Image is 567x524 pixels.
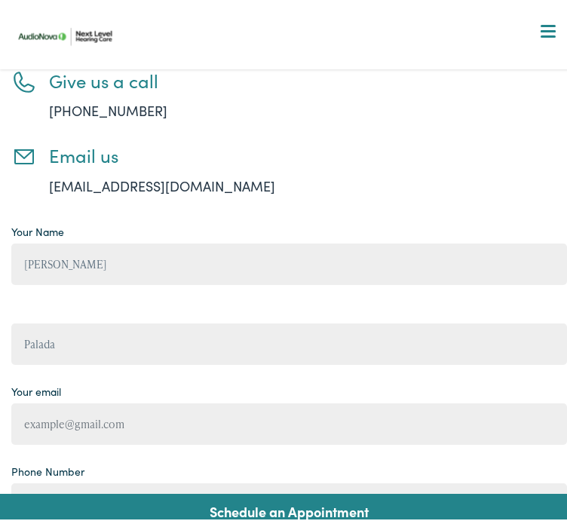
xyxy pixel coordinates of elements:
[49,139,509,161] h3: Email us
[11,219,64,234] label: Your Name
[11,478,566,519] input: (XXX) XXX - XXXX
[49,65,509,87] h3: Give us a call
[11,238,566,280] input: First Name
[11,398,566,440] input: example@gmail.com
[11,318,566,360] input: Last Name
[11,458,84,474] label: Phone Number
[23,60,566,107] a: What We Offer
[49,96,167,115] a: [PHONE_NUMBER]
[11,378,61,394] label: Your email
[49,171,275,190] a: [EMAIL_ADDRESS][DOMAIN_NAME]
